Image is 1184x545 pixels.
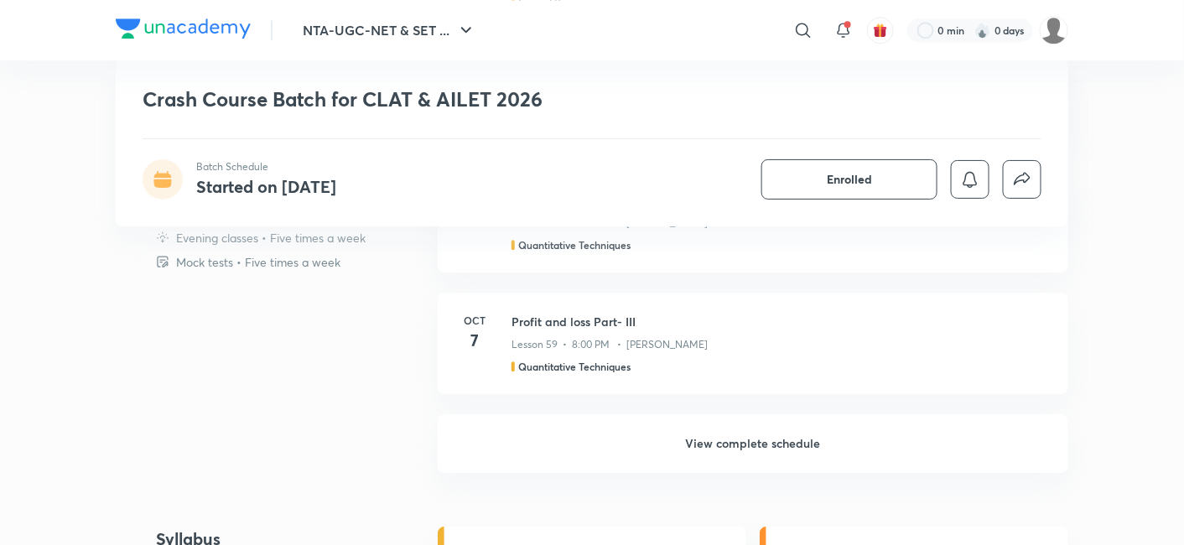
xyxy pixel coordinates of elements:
[438,293,1068,414] a: Oct7Profit and loss Part- IIILesson 59 • 8:00 PM • [PERSON_NAME]Quantitative Techniques
[176,253,340,271] p: Mock tests • Five times a week
[293,13,486,47] button: NTA-UGC-NET & SET ...
[974,22,991,39] img: streak
[518,237,631,252] h5: Quantitative Techniques
[438,414,1068,473] h6: View complete schedule
[438,171,1068,293] a: Oct3Profit and loss Part- IILesson 58 • 8:00 PM • [PERSON_NAME]Quantitative Techniques
[827,171,872,188] span: Enrolled
[116,18,251,39] img: Company Logo
[196,159,336,174] p: Batch Schedule
[518,359,631,374] h5: Quantitative Techniques
[867,17,894,44] button: avatar
[873,23,888,38] img: avatar
[176,229,366,247] p: Evening classes • Five times a week
[458,313,491,328] h6: Oct
[196,175,336,198] h4: Started on [DATE]
[512,313,1048,330] h3: Profit and loss Part- III
[1040,16,1068,44] img: Basudha
[512,337,708,352] p: Lesson 59 • 8:00 PM • [PERSON_NAME]
[458,328,491,353] h4: 7
[761,159,937,200] button: Enrolled
[143,87,799,112] h1: Crash Course Batch for CLAT & AILET 2026
[116,18,251,43] a: Company Logo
